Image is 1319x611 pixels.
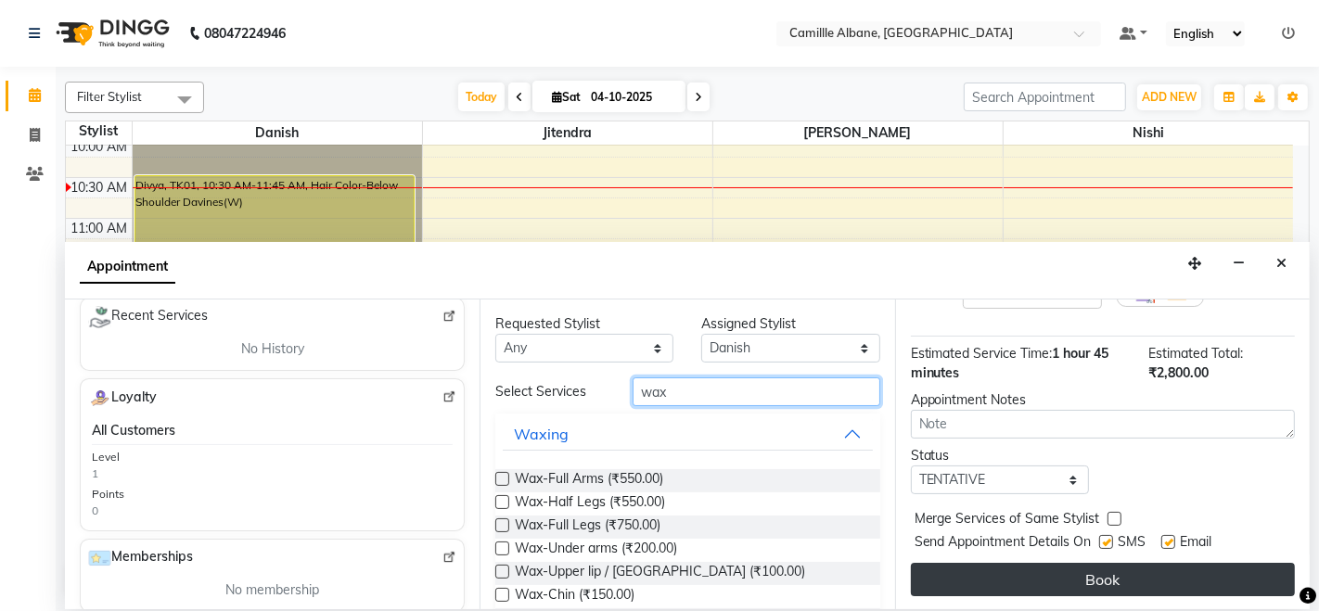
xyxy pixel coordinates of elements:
[47,7,174,59] img: logo
[68,178,132,197] div: 10:30 AM
[88,387,157,410] span: Loyalty
[1142,90,1197,104] span: ADD NEW
[1148,364,1209,381] span: ₹2,800.00
[66,121,132,141] div: Stylist
[915,532,1092,555] span: Send Appointment Details On
[92,421,175,440] span: All Customers
[133,121,422,145] span: Danish
[1119,532,1146,555] span: SMS
[1181,532,1212,555] span: Email
[911,390,1295,410] div: Appointment Notes
[515,469,663,492] span: Wax-Full Arms (₹550.00)
[515,585,634,608] span: Wax-Chin (₹150.00)
[911,446,1089,465] div: Status
[88,306,208,328] span: Recent Services
[423,121,712,145] span: Jitendra
[77,89,142,104] span: Filter Stylist
[1137,84,1201,110] button: ADD NEW
[1268,249,1295,278] button: Close
[515,492,665,516] span: Wax-Half Legs (₹550.00)
[515,539,677,562] span: Wax-Under arms (₹200.00)
[515,562,805,585] span: Wax-Upper lip / [GEOGRAPHIC_DATA] (₹100.00)
[911,345,1053,362] span: Estimated Service Time:
[547,90,585,104] span: Sat
[964,83,1126,111] input: Search Appointment
[701,314,879,334] div: Assigned Stylist
[515,516,660,539] span: Wax-Full Legs (₹750.00)
[68,219,132,238] div: 11:00 AM
[241,339,304,359] span: No History
[915,509,1100,532] span: Merge Services of Same Stylist
[1148,345,1243,362] span: Estimated Total:
[481,382,619,401] div: Select Services
[135,176,414,274] div: Divya, TK01, 10:30 AM-11:45 AM, Hair Color-Below Shoulder Davines(W)
[68,137,132,157] div: 10:00 AM
[92,486,124,503] div: Points
[503,417,872,451] button: Waxing
[204,7,286,59] b: 08047224946
[911,563,1295,596] button: Book
[80,250,175,284] span: Appointment
[585,83,678,111] input: 2025-10-04
[92,449,120,465] div: Level
[92,503,98,519] div: 0
[495,314,673,334] div: Requested Stylist
[225,580,319,600] span: No membership
[88,547,193,569] span: Memberships
[92,465,98,482] div: 1
[458,83,505,111] span: Today
[1004,121,1294,145] span: Nishi
[633,377,879,406] input: Search by service name
[514,423,569,445] div: Waxing
[713,121,1003,145] span: [PERSON_NAME]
